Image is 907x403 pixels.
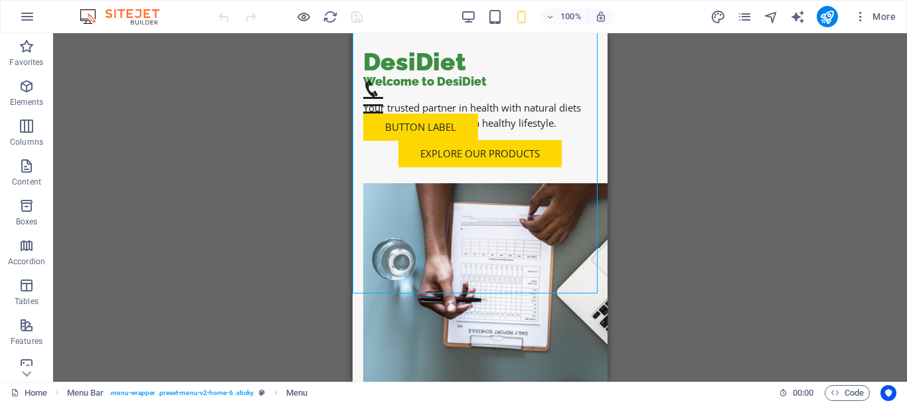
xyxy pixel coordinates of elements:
button: publish [817,6,838,27]
a: Click to cancel selection. Double-click to open Pages [11,385,47,401]
p: Content [12,177,41,187]
i: Publish [819,9,835,25]
span: 00 00 [793,385,813,401]
p: Favorites [9,57,43,68]
i: Design (Ctrl+Alt+Y) [710,9,726,25]
button: Code [825,385,870,401]
span: : [802,388,804,398]
button: pages [737,9,753,25]
i: AI Writer [790,9,805,25]
button: Usercentrics [880,385,896,401]
button: navigator [764,9,780,25]
button: Click here to leave preview mode and continue editing [295,9,311,25]
p: Features [11,336,42,347]
button: More [849,6,901,27]
span: Code [831,385,864,401]
button: 100% [540,9,588,25]
i: On resize automatically adjust zoom level to fit chosen device. [595,11,607,23]
p: Columns [10,137,43,147]
i: Navigator [764,9,779,25]
button: text_generator [790,9,806,25]
span: Click to select. Double-click to edit [67,385,104,401]
button: design [710,9,726,25]
h6: Session time [779,385,814,401]
p: Tables [15,296,39,307]
span: . menu-wrapper .preset-menu-v2-home-6 .sticky [109,385,254,401]
span: Click to select. Double-click to edit [286,385,307,401]
i: Pages (Ctrl+Alt+S) [737,9,752,25]
p: Boxes [16,216,38,227]
p: Accordion [8,256,45,267]
button: reload [322,9,338,25]
nav: breadcrumb [67,385,307,401]
p: Elements [10,97,44,108]
span: More [854,10,896,23]
h6: 100% [560,9,582,25]
img: Editor Logo [76,9,176,25]
i: Reload page [323,9,338,25]
i: This element is a customizable preset [259,389,265,396]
